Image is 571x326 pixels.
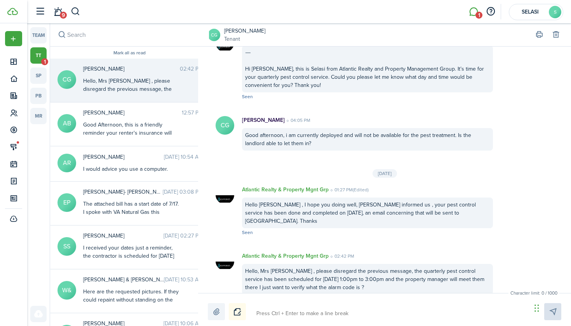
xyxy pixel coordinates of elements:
[242,186,329,194] p: Atlantic Realty & Property Mgnt Grp
[534,29,545,40] button: Print
[33,4,47,19] button: Open sidebar
[216,252,234,271] img: Atlantic Realty & Property Mgnt Grp
[56,29,67,40] button: Search
[242,229,253,236] span: Seen
[83,165,180,173] div: I would advice you use a computer.
[164,276,203,284] time: [DATE] 10:53 AM
[242,252,329,260] p: Atlantic Realty & Property Mgnt Grp
[83,77,180,134] div: Hello, Mrs [PERSON_NAME] , please disregard the previous message, the quarterly pest control serv...
[224,27,265,35] a: [PERSON_NAME]
[83,109,182,117] span: Alexandra Broussard
[83,232,164,240] span: SaTia Sinclair
[83,276,164,284] span: Wayne & Diane Nickerson
[164,232,203,240] time: [DATE] 02:27 PM
[329,186,369,193] time: 01:27 PM
[113,50,146,56] button: Mark all as read
[353,186,369,193] span: (Edited)
[242,264,493,295] div: Hello, Mrs [PERSON_NAME] , please disregard the previous message, the quarterly pest control serv...
[71,5,80,18] button: Search
[83,244,180,293] div: I received your dates just a reminder, the contractor is scheduled for [DATE] 1:30 pm. Also, per ...
[30,88,47,104] a: pb
[549,6,561,18] avatar-text: S
[50,2,65,22] a: Notifications
[50,23,209,46] input: search
[7,8,18,15] img: TenantCloud
[242,116,285,124] p: [PERSON_NAME]
[83,65,180,73] span: Claire Gilliland
[484,5,497,18] button: Open resource center
[329,253,354,260] time: 02:42 PM
[229,303,246,320] button: Notice
[41,58,48,65] span: 1
[242,45,493,92] div: ⸻ Hi [PERSON_NAME], this is Selasi from Atlantic Realty and Property Management Group. It’s time ...
[534,297,539,320] div: Drag
[5,31,22,46] button: Open menu
[30,47,47,64] a: tt
[57,114,76,133] avatar-text: AB
[216,116,234,135] avatar-text: CG
[515,9,546,15] span: SELASI
[180,65,203,73] time: 02:42 PM
[57,237,76,256] avatar-text: SS
[60,12,67,19] span: 9
[57,154,76,172] avatar-text: AR
[224,35,265,43] a: Tenant
[216,186,234,204] img: Atlantic Realty & Property Mgnt Grp
[532,289,571,326] iframe: Chat Widget
[57,281,76,300] avatar-text: W&
[208,29,220,41] a: CG
[30,108,47,124] a: mr
[83,188,163,196] span: EMILY PARKER- BRAY
[373,169,397,178] div: [DATE]
[57,193,76,212] avatar-text: EP
[83,200,180,257] div: The attached bill has a start date of 7/17. I spoke with VA Natural Gas this morning and they sai...
[182,109,203,117] time: 12:57 PM
[285,117,310,124] time: 04:05 PM
[30,27,47,43] a: team
[30,68,47,84] a: sp
[57,70,76,89] avatar-text: CG
[242,128,493,151] div: Good afternoon, i am currently deployed and will not be available for the pest treatment. Is the ...
[550,29,561,40] button: Delete
[242,93,253,100] span: Seen
[164,153,203,161] time: [DATE] 10:54 AM
[83,121,180,153] div: Good Afternoon, this is a friendly reminder your renter's insurance will expire [DATE] on [DATE]....
[508,290,559,297] small: Character limit: 0 / 1000
[163,188,203,196] time: [DATE] 03:08 PM
[242,198,493,228] div: Hello [PERSON_NAME] , I hope you doing well, [PERSON_NAME] informed us , your pest control servic...
[83,153,164,161] span: Ashley Rountree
